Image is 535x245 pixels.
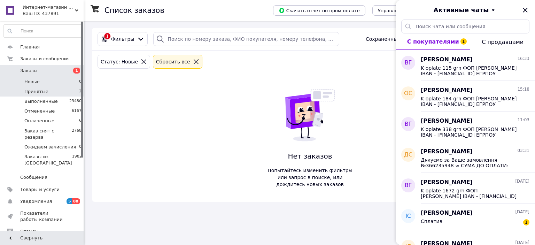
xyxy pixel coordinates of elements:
span: ІС [405,212,411,220]
span: Заказы и сообщения [20,56,70,62]
button: Закрыть [521,6,529,14]
span: [PERSON_NAME] [421,86,473,94]
input: Поиск [4,25,82,37]
span: 16:33 [517,56,529,62]
span: Управление статусами [378,8,433,13]
button: ДС[PERSON_NAME]03:31Дякуємо за Ваше замовлення №366235948 ∞ СУМА ДО ОПЛАТИ: 100.2 грн. РЕКВІЗИТИ ... [396,142,535,173]
span: Отмененные [24,108,55,114]
span: [DATE] [515,209,529,215]
span: [PERSON_NAME] [421,209,473,217]
span: K oplate 115 grn ФОП [PERSON_NAME] IBAN - [FINANCIAL_ID] ЕГРПОУ 2362617657 Назначение – заказ №36... [421,65,520,76]
span: ВГ [405,120,412,128]
span: ВГ [405,182,412,190]
span: Новые [24,79,40,85]
button: ОС[PERSON_NAME]15:18K oplate 184 grn ФОП [PERSON_NAME] IBAN - [FINANCIAL_ID] ЕГРПОУ 2362617657 На... [396,81,535,112]
span: 15:18 [517,86,529,92]
span: Сохраненные фильтры: [366,36,427,43]
span: [DATE] [515,178,529,184]
span: Отзывы [20,228,39,235]
span: 88 [72,198,80,204]
span: Принятые [24,89,48,95]
span: Ожидаем зачисления [24,144,76,150]
span: Сообщения [20,174,47,181]
button: ВГ[PERSON_NAME]11:03K oplate 338 grn ФОП [PERSON_NAME] IBAN - [FINANCIAL_ID] ЕГРПОУ 2362617657 На... [396,112,535,142]
span: Нет заказов [264,151,356,161]
button: Активные чаты [415,6,515,15]
span: Заказы из [GEOGRAPHIC_DATA] [24,154,72,166]
span: [PERSON_NAME] [421,56,473,64]
span: 0 [79,144,82,150]
button: Скачать отчет по пром-оплате [273,5,365,16]
span: С покупателями [407,38,459,45]
button: ІС[PERSON_NAME][DATE]Сплатив1 [396,204,535,234]
input: Поиск чата или сообщения [401,20,529,33]
span: Уведомления [20,198,52,205]
div: Ваш ID: 437891 [23,10,84,17]
span: С продавцами [482,39,524,45]
span: 2768 [72,128,82,140]
span: ОС [404,90,412,98]
span: Показатели работы компании [20,210,64,223]
span: 6167 [72,108,82,114]
span: 23480 [69,98,82,105]
span: Дякуємо за Ваше замовлення №366235948 ∞ СУМА ДО ОПЛАТИ: 100.2 грн. РЕКВІЗИТИ ДО ОПЛАТИ: Банк одер... [421,157,520,168]
span: ДС [404,151,412,159]
button: ВГ[PERSON_NAME][DATE]K oplate 1672 grn ФОП [PERSON_NAME] IBAN - [FINANCIAL_ID] ЕГРПОУ 2362617657 ... [396,173,535,204]
div: Сбросить все [155,58,192,66]
span: ВГ [405,59,412,67]
span: Главная [20,44,40,50]
span: Заказ снят с резерва [24,128,72,140]
span: Выполненные [24,98,58,105]
span: 2 [79,89,82,95]
span: Скачать отчет по пром-оплате [279,7,360,14]
span: [PERSON_NAME] [421,117,473,125]
span: [PERSON_NAME] [421,178,473,186]
span: 1 [460,38,467,45]
span: K oplate 184 grn ФОП [PERSON_NAME] IBAN - [FINANCIAL_ID] ЕГРПОУ 2362617657 Назначение – заказ №36... [421,96,520,107]
span: Сплатив [421,219,442,224]
span: 1 [523,219,529,225]
button: С покупателями1 [396,33,470,50]
span: 0 [79,79,82,85]
span: 03:31 [517,148,529,154]
span: 1 [73,68,80,74]
span: Фильтры [111,36,134,43]
button: Управление статусами [372,5,438,16]
span: 1982 [72,154,82,166]
span: 11:03 [517,117,529,123]
span: K oplate 338 grn ФОП [PERSON_NAME] IBAN - [FINANCIAL_ID] ЕГРПОУ 2362617657 Назначение – заказ №36... [421,127,520,138]
span: 5 [67,198,72,204]
span: Активные чаты [434,6,489,15]
div: Статус: Новые [99,58,139,66]
span: Товары и услуги [20,186,60,193]
span: Заказы [20,68,37,74]
span: Попытайтесь изменить фильтры или запрос в поиске, или дождитесь новых заказов [264,167,356,188]
h1: Список заказов [104,6,164,15]
span: Оплаченные [24,118,54,124]
button: ВГ[PERSON_NAME]16:33K oplate 115 grn ФОП [PERSON_NAME] IBAN - [FINANCIAL_ID] ЕГРПОУ 2362617657 На... [396,50,535,81]
span: 6 [79,118,82,124]
span: [PERSON_NAME] [421,148,473,156]
span: K oplate 1672 grn ФОП [PERSON_NAME] IBAN - [FINANCIAL_ID] ЕГРПОУ 2362617657 Назначение – заказ №3... [421,188,520,199]
span: Интернет-магазин SeMMarket [23,4,75,10]
button: С продавцами [470,33,535,50]
input: Поиск по номеру заказа, ФИО покупателя, номеру телефона, Email, номеру накладной [153,32,339,46]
